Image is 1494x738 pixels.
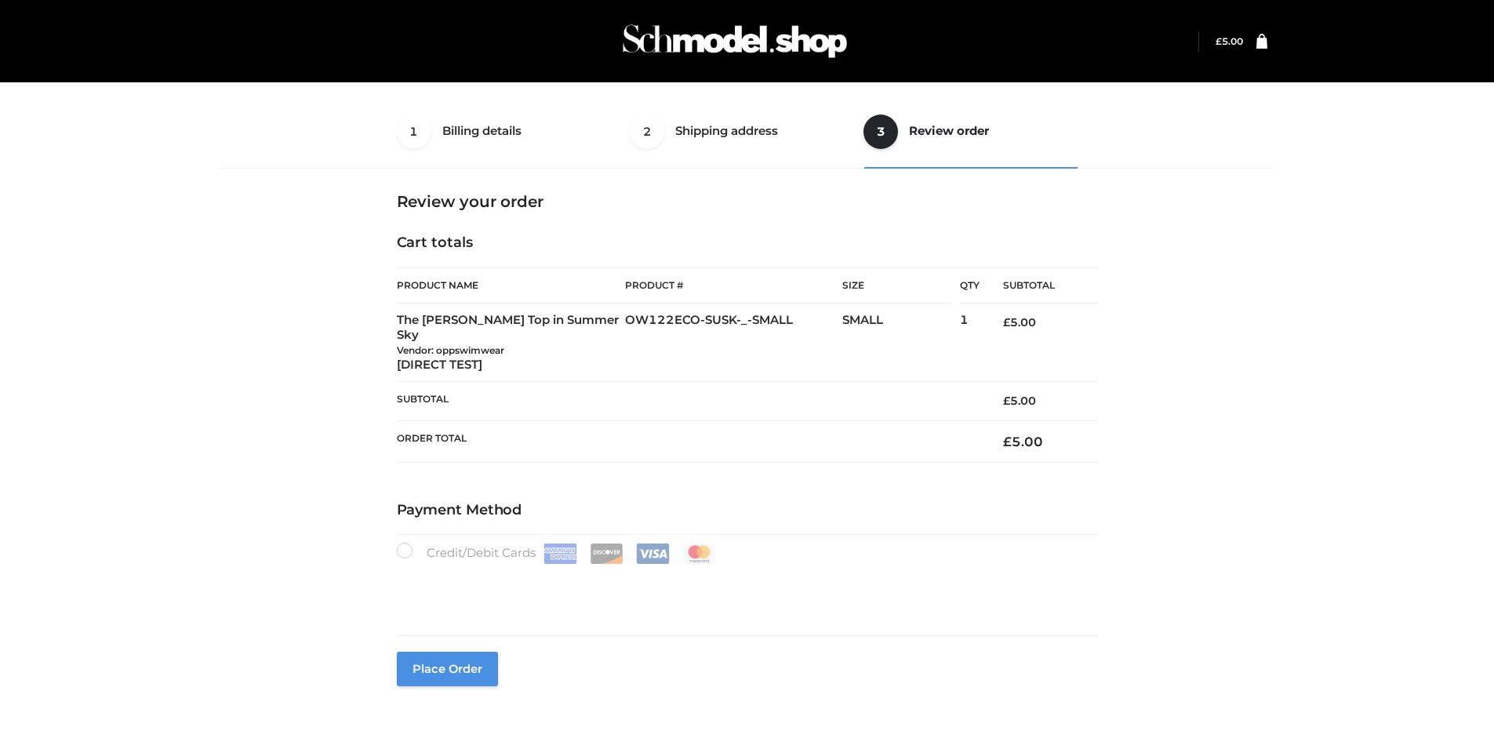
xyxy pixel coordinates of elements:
th: Order Total [397,420,980,462]
span: £ [1003,315,1010,329]
td: The [PERSON_NAME] Top in Summer Sky [DIRECT TEST] [397,304,626,382]
img: Amex [543,544,577,564]
td: OW122ECO-SUSK-_-SMALL [625,304,842,382]
th: Product Name [397,267,626,304]
bdi: 5.00 [1216,35,1243,47]
a: £5.00 [1216,35,1243,47]
iframe: Secure payment input frame [394,561,1095,618]
h3: Review your order [397,192,1098,211]
bdi: 5.00 [1003,434,1043,449]
h4: Payment Method [397,502,1098,519]
th: Subtotal [980,268,1097,304]
span: £ [1216,35,1222,47]
span: £ [1003,434,1012,449]
th: Product # [625,267,842,304]
label: Credit/Debit Cards [397,543,718,564]
th: Size [842,268,952,304]
img: Visa [636,544,670,564]
th: Qty [960,267,980,304]
img: Discover [590,544,623,564]
h4: Cart totals [397,234,1098,252]
small: Vendor: oppswimwear [397,344,504,356]
bdi: 5.00 [1003,394,1036,408]
td: 1 [960,304,980,382]
th: Subtotal [397,382,980,420]
td: SMALL [842,304,960,382]
bdi: 5.00 [1003,315,1036,329]
img: Schmodel Admin 964 [617,10,852,72]
button: Place order [397,652,498,686]
img: Mastercard [682,544,716,564]
span: £ [1003,394,1010,408]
